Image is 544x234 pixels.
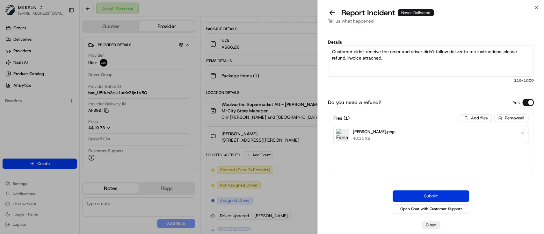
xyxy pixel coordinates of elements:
p: Yes [513,99,520,106]
button: Add files [460,114,492,122]
button: Remove file [518,129,527,138]
p: 40.11 KB [353,136,395,141]
div: Tell us what happened [328,18,534,28]
button: Close [422,221,440,229]
label: Details [328,40,534,44]
p: Report Incident [341,8,434,18]
button: Removeall [494,114,528,122]
label: Do you need a refund? [328,99,381,106]
img: Fiona Inv.png [336,129,349,141]
button: Open Chat with Customer Support [393,204,469,213]
span: 119 /1000 [328,78,534,83]
h3: Files ( 1 ) [333,115,350,121]
div: Never Delivered [398,9,434,16]
p: [PERSON_NAME].png [353,129,395,135]
button: Submit [393,190,469,202]
textarea: Customer didn't receive the order and driver didn't follow deliver to me instructions. please ref... [328,46,534,77]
